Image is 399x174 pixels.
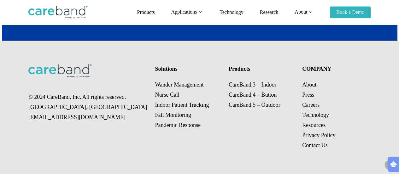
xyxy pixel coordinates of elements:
a: Applications [171,9,203,15]
a: Research [260,10,278,15]
p: Wander Management Nurse Call Indoor Patient Tracking Fall Monitoring [155,80,222,130]
h4: COMPANY [302,64,369,73]
img: CareBand [28,6,87,19]
a: Resources [302,122,326,128]
a: About [295,9,314,15]
span: Technology [220,9,243,15]
a: Careers [302,102,320,108]
span: Applications [171,9,197,15]
a: CareBand 5 – Outdoor [229,102,280,108]
a: Technology [220,10,243,15]
a: Press [302,92,314,98]
p: © 2024 CareBand, Inc. All rights reserved. [GEOGRAPHIC_DATA], [GEOGRAPHIC_DATA] [EMAIL_ADDRESS][D... [28,92,148,122]
a: Back to top [384,160,394,170]
a: Products [137,10,155,15]
span: Products [137,9,155,15]
h4: Solutions [155,64,222,73]
a: Pandemic Response [155,122,200,128]
a: Privacy Policy [302,132,336,138]
a: Contact Us [302,142,328,148]
a: Technology [302,112,329,118]
h4: Products [229,64,296,73]
a: CareBand 4 – Button [229,92,277,98]
span: Book a Demo [336,9,364,15]
a: CareBand 3 – Indoor [229,81,276,88]
a: Book a Demo [330,10,371,15]
span: About [295,9,307,15]
a: About [302,81,316,88]
span: Research [260,9,278,15]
